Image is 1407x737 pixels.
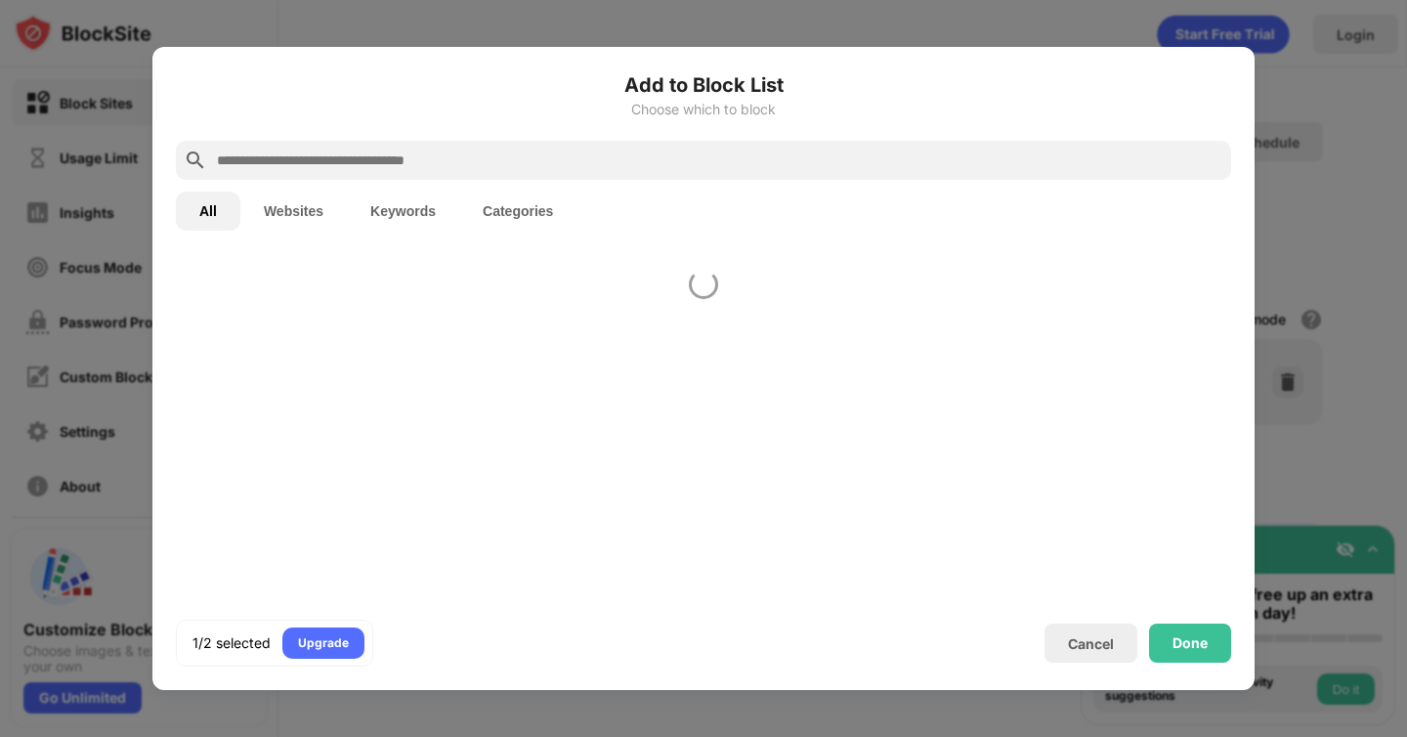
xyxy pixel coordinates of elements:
[176,102,1231,117] div: Choose which to block
[184,149,207,172] img: search.svg
[459,192,576,231] button: Categories
[1172,635,1208,651] div: Done
[176,192,240,231] button: All
[192,633,271,653] div: 1/2 selected
[176,70,1231,100] h6: Add to Block List
[347,192,459,231] button: Keywords
[1068,635,1114,652] div: Cancel
[298,633,349,653] div: Upgrade
[240,192,347,231] button: Websites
